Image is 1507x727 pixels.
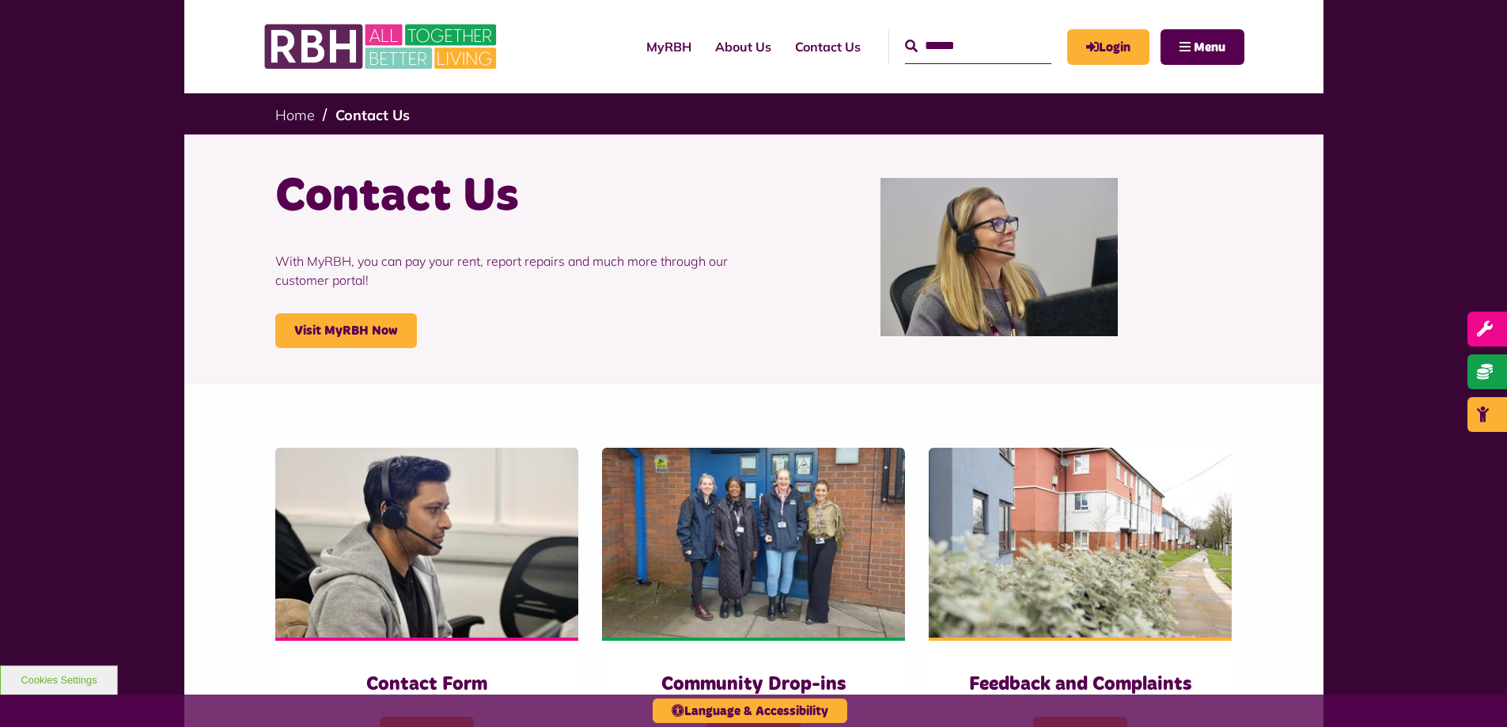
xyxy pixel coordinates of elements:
[634,25,703,68] a: MyRBH
[1436,656,1507,727] iframe: Netcall Web Assistant for live chat
[929,448,1232,638] img: SAZMEDIA RBH 22FEB24 97
[335,106,410,124] a: Contact Us
[602,448,905,638] img: Heywood Drop In 2024
[275,448,578,638] img: Contact Centre February 2024 (4)
[275,106,315,124] a: Home
[1161,29,1244,65] button: Navigation
[275,313,417,348] a: Visit MyRBH Now
[634,672,873,697] h3: Community Drop-ins
[275,228,742,313] p: With MyRBH, you can pay your rent, report repairs and much more through our customer portal!
[960,672,1200,697] h3: Feedback and Complaints
[1067,29,1149,65] a: MyRBH
[653,699,847,723] button: Language & Accessibility
[263,16,501,78] img: RBH
[1194,41,1225,54] span: Menu
[880,178,1118,336] img: Contact Centre February 2024 (1)
[275,166,742,228] h1: Contact Us
[307,672,547,697] h3: Contact Form
[703,25,783,68] a: About Us
[783,25,873,68] a: Contact Us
